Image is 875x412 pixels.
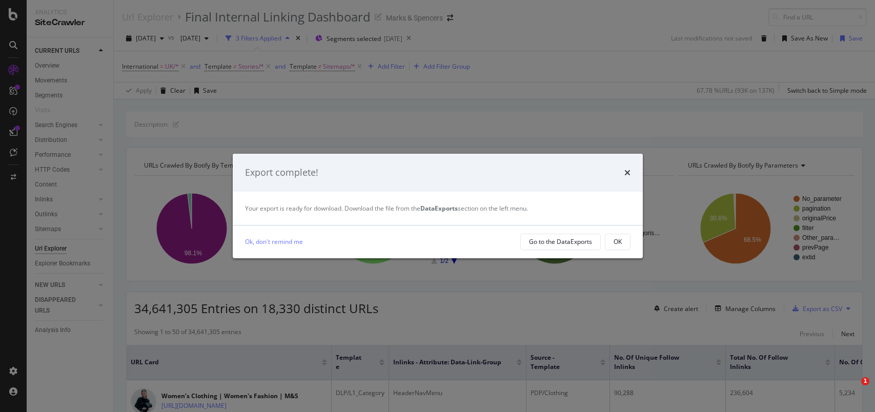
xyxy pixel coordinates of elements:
a: Ok, don't remind me [245,236,303,247]
div: OK [614,237,622,246]
div: Go to the DataExports [529,237,592,246]
div: times [624,166,630,179]
span: 1 [861,377,869,385]
button: Go to the DataExports [520,234,601,250]
span: section on the left menu. [420,204,528,213]
button: OK [605,234,630,250]
iframe: Intercom live chat [840,377,865,402]
strong: DataExports [420,204,458,213]
div: modal [233,154,643,258]
div: Your export is ready for download. Download the file from the [245,204,630,213]
div: Export complete! [245,166,318,179]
